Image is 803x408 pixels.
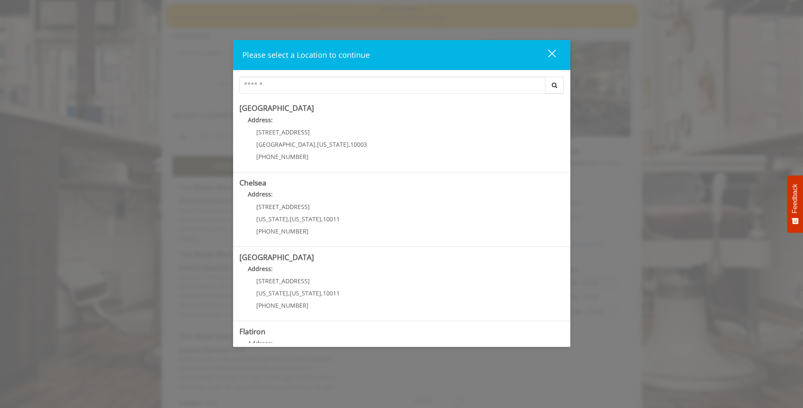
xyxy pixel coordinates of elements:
span: , [288,215,290,223]
input: Search Center [239,77,545,94]
button: Feedback - Show survey [787,175,803,233]
b: Address: [248,339,273,347]
b: [GEOGRAPHIC_DATA] [239,252,314,262]
span: [PHONE_NUMBER] [256,153,309,161]
span: Feedback [791,184,799,213]
span: [STREET_ADDRESS] [256,203,310,211]
span: [GEOGRAPHIC_DATA] [256,140,315,148]
span: , [288,289,290,297]
span: , [321,289,323,297]
b: Address: [248,265,273,273]
span: , [321,215,323,223]
span: 10003 [350,140,367,148]
b: Address: [248,116,273,124]
span: [US_STATE] [290,289,321,297]
b: [GEOGRAPHIC_DATA] [239,103,314,113]
span: [PHONE_NUMBER] [256,301,309,309]
span: [PHONE_NUMBER] [256,227,309,235]
span: Please select a Location to continue [242,50,370,60]
span: [STREET_ADDRESS] [256,128,310,136]
span: [STREET_ADDRESS] [256,277,310,285]
span: 10011 [323,215,340,223]
button: close dialog [532,46,561,64]
span: 10011 [323,289,340,297]
b: Address: [248,190,273,198]
b: Flatiron [239,326,266,336]
span: [US_STATE] [256,289,288,297]
span: [US_STATE] [256,215,288,223]
div: Center Select [239,77,564,98]
span: [US_STATE] [317,140,349,148]
span: , [349,140,350,148]
span: , [315,140,317,148]
b: Chelsea [239,177,266,188]
div: close dialog [538,49,555,62]
i: Search button [550,82,559,88]
span: [US_STATE] [290,215,321,223]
